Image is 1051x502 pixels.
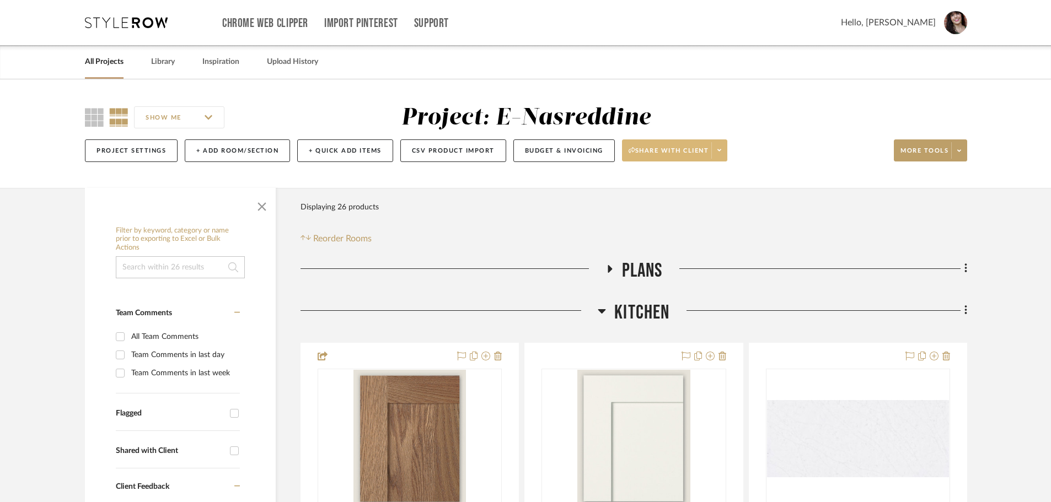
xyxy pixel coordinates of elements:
span: Reorder Rooms [313,232,372,245]
span: Team Comments [116,309,172,317]
a: Library [151,55,175,69]
span: Hello, [PERSON_NAME] [841,16,936,29]
div: Team Comments in last day [131,346,237,364]
div: Project: E-Nasreddine [401,106,651,129]
input: Search within 26 results [116,256,245,278]
div: All Team Comments [131,328,237,346]
span: More tools [900,147,948,163]
div: Displaying 26 products [301,196,379,218]
a: All Projects [85,55,124,69]
div: Team Comments in last week [131,364,237,382]
button: Share with client [622,139,728,161]
button: More tools [894,139,967,161]
a: Import Pinterest [324,19,398,28]
a: Upload History [267,55,318,69]
span: Share with client [629,147,709,163]
span: Kitchen [614,301,669,325]
button: CSV Product Import [400,139,506,162]
div: Flagged [116,409,224,418]
h6: Filter by keyword, category or name prior to exporting to Excel or Bulk Actions [116,226,245,252]
a: Inspiration [202,55,239,69]
span: Client Feedback [116,483,169,490]
div: Shared with Client [116,446,224,456]
button: Project Settings [85,139,178,162]
span: Plans [622,259,663,283]
button: + Add Room/Section [185,139,290,162]
a: Chrome Web Clipper [222,19,308,28]
button: Budget & Invoicing [513,139,615,162]
button: + Quick Add Items [297,139,393,162]
button: Close [251,193,273,215]
img: avatar [944,11,967,34]
img: Statuario Countertop Estimate, Eased Edge [767,400,949,478]
a: Support [414,19,449,28]
button: Reorder Rooms [301,232,372,245]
